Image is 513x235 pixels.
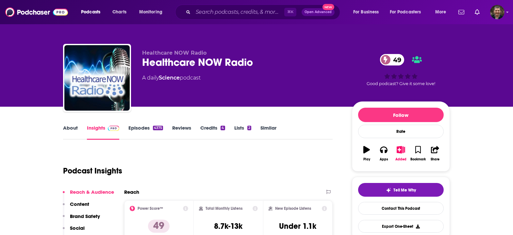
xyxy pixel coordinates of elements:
[172,125,191,140] a: Reviews
[70,189,114,195] p: Reach & Audience
[138,206,163,211] h2: Power Score™
[490,5,505,19] img: User Profile
[305,10,332,14] span: Open Advanced
[193,7,284,17] input: Search podcasts, credits, & more...
[214,221,242,231] h3: 8.7k-13k
[349,7,387,17] button: open menu
[63,166,122,176] h1: Podcast Insights
[431,7,455,17] button: open menu
[490,5,505,19] span: Logged in as vincegalloro
[367,81,435,86] span: Good podcast? Give it some love!
[410,157,426,161] div: Bookmark
[63,201,89,213] button: Content
[375,142,392,165] button: Apps
[87,125,119,140] a: InsightsPodchaser Pro
[472,7,482,18] a: Show notifications dropdown
[358,220,444,233] button: Export One-Sheet
[353,8,379,17] span: For Business
[387,54,405,65] span: 49
[64,45,130,111] img: Healthcare NOW Radio
[139,8,162,17] span: Monitoring
[386,188,391,193] img: tell me why sparkle
[279,221,317,231] h3: Under 1.1k
[76,7,109,17] button: open menu
[395,157,406,161] div: Added
[358,142,375,165] button: Play
[380,54,405,65] a: 49
[108,126,119,131] img: Podchaser Pro
[200,125,225,140] a: Credits4
[63,125,78,140] a: About
[153,126,163,130] div: 4375
[431,157,439,161] div: Share
[275,206,311,211] h2: New Episode Listens
[108,7,130,17] a: Charts
[81,8,100,17] span: Podcasts
[70,213,100,219] p: Brand Safety
[363,157,370,161] div: Play
[70,225,85,231] p: Social
[142,50,207,56] span: Healthcare NOW Radio
[5,6,68,18] img: Podchaser - Follow, Share and Rate Podcasts
[456,7,467,18] a: Show notifications dropdown
[409,142,426,165] button: Bookmark
[247,126,251,130] div: 2
[427,142,444,165] button: Share
[392,142,409,165] button: Added
[135,7,171,17] button: open menu
[63,189,114,201] button: Reach & Audience
[260,125,276,140] a: Similar
[380,157,388,161] div: Apps
[181,5,346,20] div: Search podcasts, credits, & more...
[221,126,225,130] div: 4
[112,8,126,17] span: Charts
[128,125,163,140] a: Episodes4375
[358,108,444,122] button: Follow
[124,189,139,195] h2: Reach
[206,206,242,211] h2: Total Monthly Listens
[234,125,251,140] a: Lists2
[159,75,180,81] a: Science
[358,125,444,138] div: Rate
[70,201,89,207] p: Content
[284,8,296,16] span: ⌘ K
[323,4,334,10] span: New
[358,202,444,215] a: Contact This Podcast
[358,183,444,197] button: tell me why sparkleTell Me Why
[148,220,170,233] p: 49
[390,8,421,17] span: For Podcasters
[302,8,335,16] button: Open AdvancedNew
[394,188,416,193] span: Tell Me Why
[352,50,450,90] div: 49Good podcast? Give it some love!
[490,5,505,19] button: Show profile menu
[386,7,431,17] button: open menu
[435,8,446,17] span: More
[63,213,100,225] button: Brand Safety
[142,74,201,82] div: A daily podcast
